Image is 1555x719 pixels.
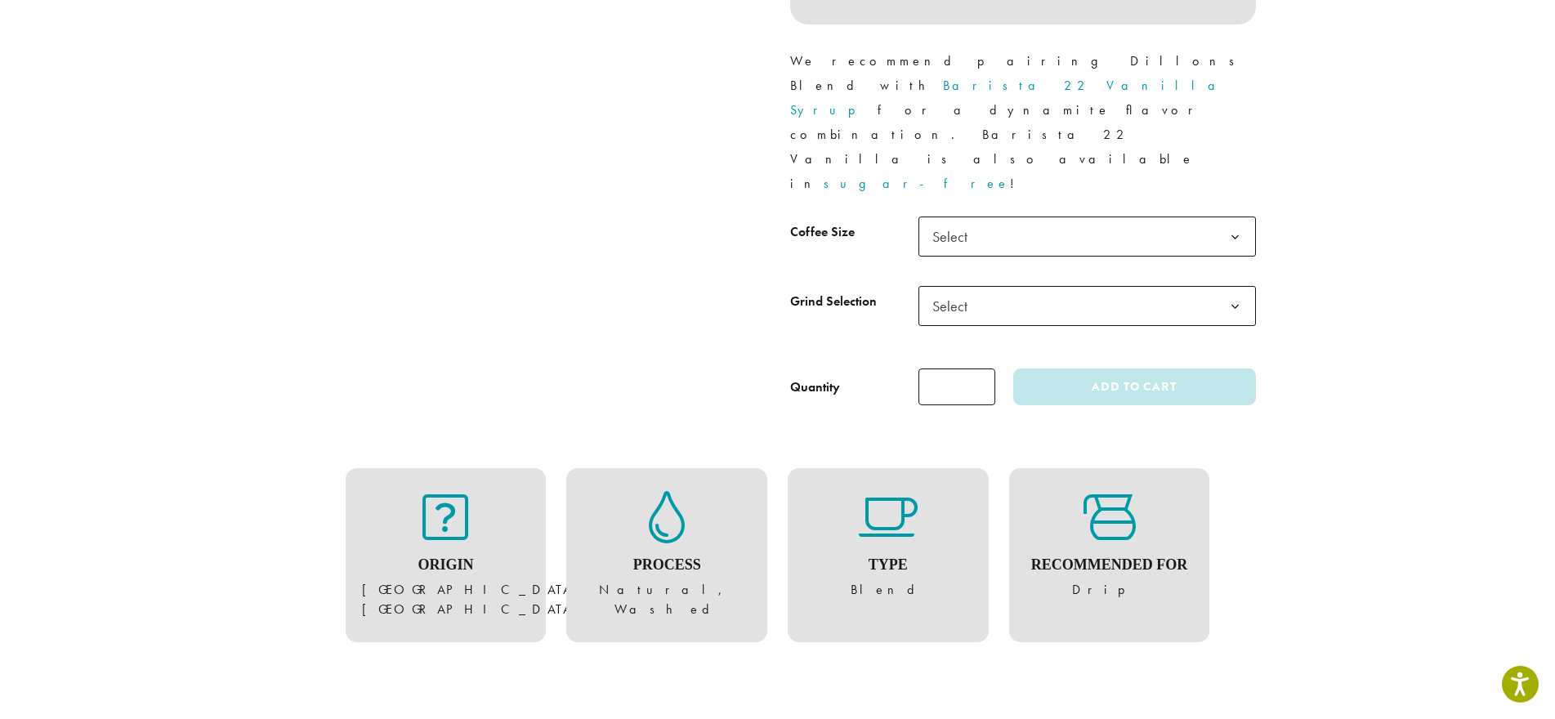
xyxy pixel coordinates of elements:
span: Select [926,290,984,322]
a: sugar-free [824,175,1010,192]
figure: Blend [804,491,972,601]
label: Coffee Size [790,221,918,244]
h4: Origin [362,556,530,574]
div: Quantity [790,377,840,397]
figure: Drip [1025,491,1194,601]
p: We recommend pairing Dillons Blend with for a dynamite flavor combination. Barista 22 Vanilla is ... [790,49,1256,196]
figure: [GEOGRAPHIC_DATA], [GEOGRAPHIC_DATA] [362,491,530,620]
a: Barista 22 Vanilla Syrup [790,77,1228,118]
button: Add to cart [1013,368,1255,405]
span: Select [918,286,1256,326]
h4: Recommended For [1025,556,1194,574]
label: Grind Selection [790,290,918,314]
span: Select [926,221,984,252]
figure: Natural, Washed [583,491,751,620]
span: Select [918,217,1256,257]
h4: Process [583,556,751,574]
h4: Type [804,556,972,574]
input: Product quantity [918,368,995,405]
